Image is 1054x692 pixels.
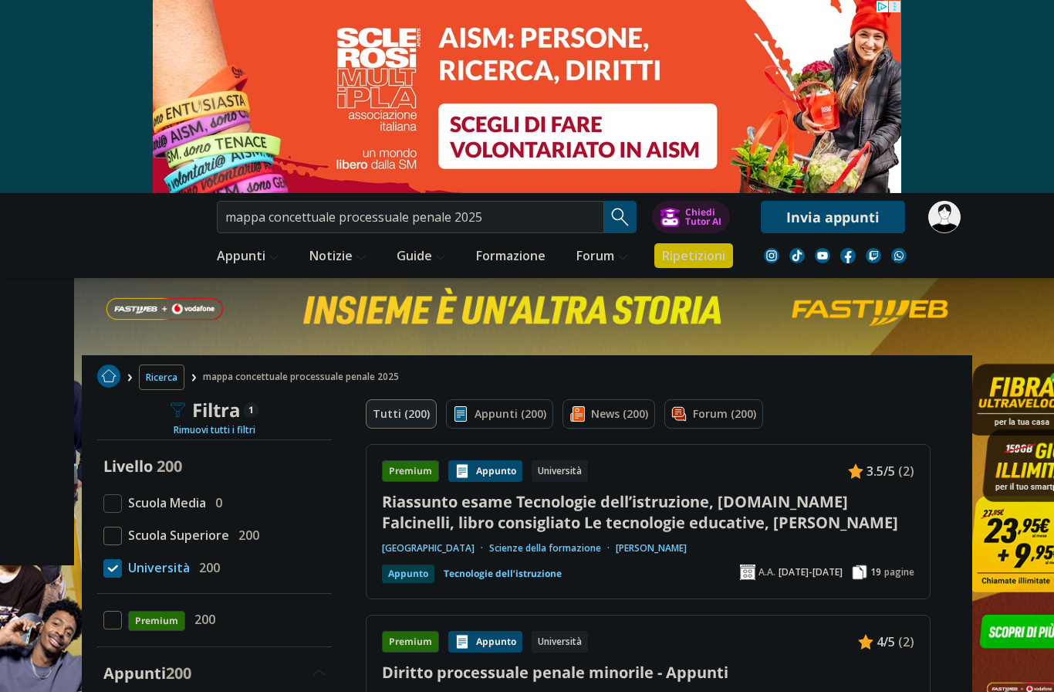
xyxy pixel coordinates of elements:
a: Diritto processuale penale minorile - Appunti [382,662,914,683]
label: Appunti [103,663,191,684]
div: Appunto [448,631,522,653]
a: Notizie [306,243,370,271]
a: News (200) [562,399,655,429]
img: Home [97,365,120,388]
button: Search Button [604,201,637,233]
span: 200 [188,609,215,629]
div: Rimuovi tutti i filtri [97,424,332,436]
span: 4/5 [877,632,895,652]
span: 3.5/5 [867,461,895,481]
div: Appunto [448,460,522,482]
img: News filtro contenuto [569,406,585,422]
span: 200 [232,525,259,545]
img: Forum filtro contenuto [671,406,687,422]
img: instagram [764,248,779,263]
span: Scuola Superiore [122,525,229,545]
a: Forum [573,243,631,271]
span: Scuola Media [122,493,206,513]
span: 0 [209,493,222,513]
a: Tecnologie dell’istruzione [444,565,562,583]
button: ChiediTutor AI [652,201,730,233]
label: Livello [103,456,153,477]
img: tiktok [789,248,805,263]
a: Scienze della formazione [489,542,616,555]
a: Ricerca [139,365,184,390]
img: Appunti contenuto [858,634,873,650]
div: Premium [382,631,439,653]
span: Università [122,558,190,578]
span: pagine [884,566,914,578]
img: Apri e chiudi sezione [313,670,326,676]
span: [DATE]-[DATE] [779,566,843,578]
div: Appunto [382,565,434,583]
a: Home [97,365,120,390]
img: Pagine [852,565,867,580]
input: Cerca appunti, riassunti o versioni [217,201,604,233]
a: Invia appunti [761,201,905,233]
span: 200 [193,558,220,578]
span: 200 [157,456,182,477]
img: Appunti contenuto [454,463,470,479]
div: Chiedi Tutor AI [685,208,721,226]
a: [PERSON_NAME] [616,542,687,555]
img: ribamar [928,201,961,233]
div: Università [532,460,588,482]
a: Ripetizioni [654,243,733,268]
img: WhatsApp [891,248,907,263]
span: 1 [244,402,259,418]
a: Formazione [472,243,549,271]
a: Tutti (200) [366,399,437,429]
a: Guide [393,243,449,271]
span: (2) [898,632,914,652]
div: Università [532,631,588,653]
img: youtube [815,248,830,263]
img: Appunti contenuto [848,463,863,479]
span: Premium [128,611,185,631]
a: Appunti (200) [446,399,553,429]
img: Appunti contenuto [454,634,470,650]
img: Cerca appunti, riassunti o versioni [609,205,632,229]
img: Filtra filtri mobile [171,402,186,418]
div: Premium [382,460,439,482]
img: twitch [866,248,881,263]
a: [GEOGRAPHIC_DATA] [382,542,489,555]
a: Riassunto esame Tecnologie dell’istruzione, [DOMAIN_NAME] Falcinelli, libro consigliato Le tecnol... [382,491,914,533]
div: Filtra [171,399,259,421]
span: 200 [166,663,191,684]
span: mappa concettuale processuale penale 2025 [203,365,405,390]
img: Appunti filtro contenuto [453,406,468,422]
a: Appunti [213,243,282,271]
span: 19 [870,566,881,578]
img: Anno accademico [740,565,755,580]
a: Forum (200) [664,399,763,429]
span: (2) [898,461,914,481]
span: A.A. [758,566,775,578]
img: facebook [840,248,856,263]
